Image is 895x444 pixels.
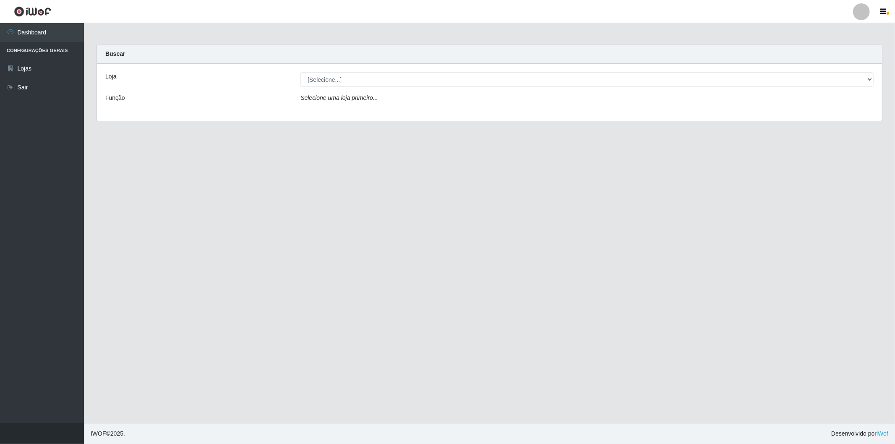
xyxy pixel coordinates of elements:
[877,430,888,437] a: iWof
[105,72,116,81] label: Loja
[91,429,125,438] span: © 2025 .
[831,429,888,438] span: Desenvolvido por
[91,430,106,437] span: IWOF
[105,50,125,57] strong: Buscar
[300,94,378,101] i: Selecione uma loja primeiro...
[14,6,51,17] img: CoreUI Logo
[105,94,125,102] label: Função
